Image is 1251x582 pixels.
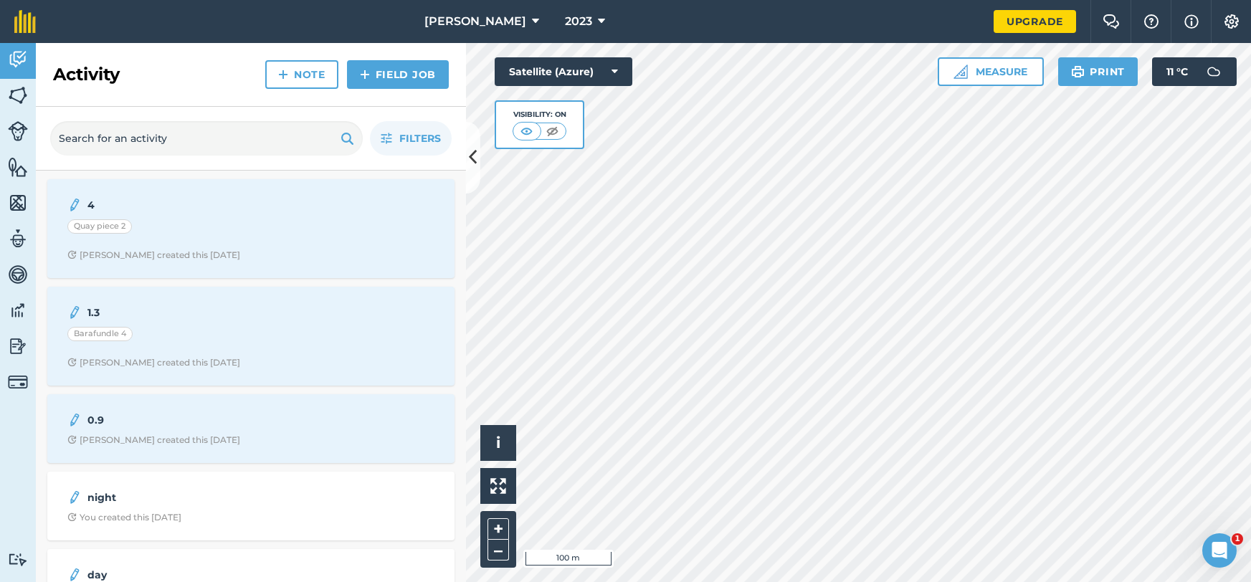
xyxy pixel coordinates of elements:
[8,372,28,392] img: svg+xml;base64,PD94bWwgdmVyc2lvbj0iMS4wIiBlbmNvZGluZz0idXRmLTgiPz4KPCEtLSBHZW5lcmF0b3I6IEFkb2JlIE...
[56,295,446,377] a: 1.3Barafundle 4Clock with arrow pointing clockwise[PERSON_NAME] created this [DATE]
[67,512,181,523] div: You created this [DATE]
[565,13,592,30] span: 2023
[1166,57,1188,86] span: 11 ° C
[399,130,441,146] span: Filters
[8,300,28,321] img: svg+xml;base64,PD94bWwgdmVyc2lvbj0iMS4wIiBlbmNvZGluZz0idXRmLTgiPz4KPCEtLSBHZW5lcmF0b3I6IEFkb2JlIE...
[518,124,536,138] img: svg+xml;base64,PHN2ZyB4bWxucz0iaHR0cDovL3d3dy53My5vcmcvMjAwMC9zdmciIHdpZHRoPSI1MCIgaGVpZ2h0PSI0MC...
[67,411,82,429] img: svg+xml;base64,PD94bWwgdmVyc2lvbj0iMS4wIiBlbmNvZGluZz0idXRmLTgiPz4KPCEtLSBHZW5lcmF0b3I6IEFkb2JlIE...
[56,403,446,454] a: 0.9Clock with arrow pointing clockwise[PERSON_NAME] created this [DATE]
[87,305,315,320] strong: 1.3
[67,250,77,259] img: Clock with arrow pointing clockwise
[360,66,370,83] img: svg+xml;base64,PHN2ZyB4bWxucz0iaHR0cDovL3d3dy53My5vcmcvMjAwMC9zdmciIHdpZHRoPSIxNCIgaGVpZ2h0PSIyNC...
[1103,14,1120,29] img: Two speech bubbles overlapping with the left bubble in the forefront
[1232,533,1243,545] span: 1
[265,60,338,89] a: Note
[67,512,77,522] img: Clock with arrow pointing clockwise
[67,304,82,321] img: svg+xml;base64,PD94bWwgdmVyc2lvbj0iMS4wIiBlbmNvZGluZz0idXRmLTgiPz4KPCEtLSBHZW5lcmF0b3I6IEFkb2JlIE...
[14,10,36,33] img: fieldmargin Logo
[953,65,968,79] img: Ruler icon
[1199,57,1228,86] img: svg+xml;base64,PD94bWwgdmVyc2lvbj0iMS4wIiBlbmNvZGluZz0idXRmLTgiPz4KPCEtLSBHZW5lcmF0b3I6IEFkb2JlIE...
[1184,13,1199,30] img: svg+xml;base64,PHN2ZyB4bWxucz0iaHR0cDovL3d3dy53My5vcmcvMjAwMC9zdmciIHdpZHRoPSIxNyIgaGVpZ2h0PSIxNy...
[67,357,240,368] div: [PERSON_NAME] created this [DATE]
[1202,533,1237,568] iframe: Intercom live chat
[424,13,526,30] span: [PERSON_NAME]
[8,85,28,106] img: svg+xml;base64,PHN2ZyB4bWxucz0iaHR0cDovL3d3dy53My5vcmcvMjAwMC9zdmciIHdpZHRoPSI1NiIgaGVpZ2h0PSI2MC...
[370,121,452,156] button: Filters
[495,57,632,86] button: Satellite (Azure)
[1152,57,1237,86] button: 11 °C
[87,197,315,213] strong: 4
[8,228,28,249] img: svg+xml;base64,PD94bWwgdmVyc2lvbj0iMS4wIiBlbmNvZGluZz0idXRmLTgiPz4KPCEtLSBHZW5lcmF0b3I6IEFkb2JlIE...
[1143,14,1160,29] img: A question mark icon
[8,553,28,566] img: svg+xml;base64,PD94bWwgdmVyc2lvbj0iMS4wIiBlbmNvZGluZz0idXRmLTgiPz4KPCEtLSBHZW5lcmF0b3I6IEFkb2JlIE...
[56,188,446,269] a: 4Quay piece 2Clock with arrow pointing clockwise[PERSON_NAME] created this [DATE]
[87,412,315,428] strong: 0.9
[487,518,509,540] button: +
[994,10,1076,33] a: Upgrade
[8,49,28,70] img: svg+xml;base64,PD94bWwgdmVyc2lvbj0iMS4wIiBlbmNvZGluZz0idXRmLTgiPz4KPCEtLSBHZW5lcmF0b3I6IEFkb2JlIE...
[8,192,28,214] img: svg+xml;base64,PHN2ZyB4bWxucz0iaHR0cDovL3d3dy53My5vcmcvMjAwMC9zdmciIHdpZHRoPSI1NiIgaGVpZ2h0PSI2MC...
[67,489,82,506] img: svg+xml;base64,PD94bWwgdmVyc2lvbj0iMS4wIiBlbmNvZGluZz0idXRmLTgiPz4KPCEtLSBHZW5lcmF0b3I6IEFkb2JlIE...
[8,156,28,178] img: svg+xml;base64,PHN2ZyB4bWxucz0iaHR0cDovL3d3dy53My5vcmcvMjAwMC9zdmciIHdpZHRoPSI1NiIgaGVpZ2h0PSI2MC...
[543,124,561,138] img: svg+xml;base64,PHN2ZyB4bWxucz0iaHR0cDovL3d3dy53My5vcmcvMjAwMC9zdmciIHdpZHRoPSI1MCIgaGVpZ2h0PSI0MC...
[938,57,1044,86] button: Measure
[67,219,132,234] div: Quay piece 2
[496,434,500,452] span: i
[67,434,240,446] div: [PERSON_NAME] created this [DATE]
[341,130,354,147] img: svg+xml;base64,PHN2ZyB4bWxucz0iaHR0cDovL3d3dy53My5vcmcvMjAwMC9zdmciIHdpZHRoPSIxOSIgaGVpZ2h0PSIyNC...
[87,490,315,505] strong: night
[53,63,120,86] h2: Activity
[8,264,28,285] img: svg+xml;base64,PD94bWwgdmVyc2lvbj0iMS4wIiBlbmNvZGluZz0idXRmLTgiPz4KPCEtLSBHZW5lcmF0b3I6IEFkb2JlIE...
[278,66,288,83] img: svg+xml;base64,PHN2ZyB4bWxucz0iaHR0cDovL3d3dy53My5vcmcvMjAwMC9zdmciIHdpZHRoPSIxNCIgaGVpZ2h0PSIyNC...
[67,358,77,367] img: Clock with arrow pointing clockwise
[480,425,516,461] button: i
[50,121,363,156] input: Search for an activity
[8,121,28,141] img: svg+xml;base64,PD94bWwgdmVyc2lvbj0iMS4wIiBlbmNvZGluZz0idXRmLTgiPz4KPCEtLSBHZW5lcmF0b3I6IEFkb2JlIE...
[67,327,133,341] div: Barafundle 4
[513,109,567,120] div: Visibility: On
[67,435,77,444] img: Clock with arrow pointing clockwise
[1058,57,1138,86] button: Print
[1071,63,1085,80] img: svg+xml;base64,PHN2ZyB4bWxucz0iaHR0cDovL3d3dy53My5vcmcvMjAwMC9zdmciIHdpZHRoPSIxOSIgaGVpZ2h0PSIyNC...
[8,335,28,357] img: svg+xml;base64,PD94bWwgdmVyc2lvbj0iMS4wIiBlbmNvZGluZz0idXRmLTgiPz4KPCEtLSBHZW5lcmF0b3I6IEFkb2JlIE...
[490,478,506,494] img: Four arrows, one pointing top left, one top right, one bottom right and the last bottom left
[1223,14,1240,29] img: A cog icon
[67,196,82,214] img: svg+xml;base64,PD94bWwgdmVyc2lvbj0iMS4wIiBlbmNvZGluZz0idXRmLTgiPz4KPCEtLSBHZW5lcmF0b3I6IEFkb2JlIE...
[67,249,240,261] div: [PERSON_NAME] created this [DATE]
[487,540,509,560] button: –
[56,480,446,532] a: nightClock with arrow pointing clockwiseYou created this [DATE]
[347,60,449,89] a: Field Job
